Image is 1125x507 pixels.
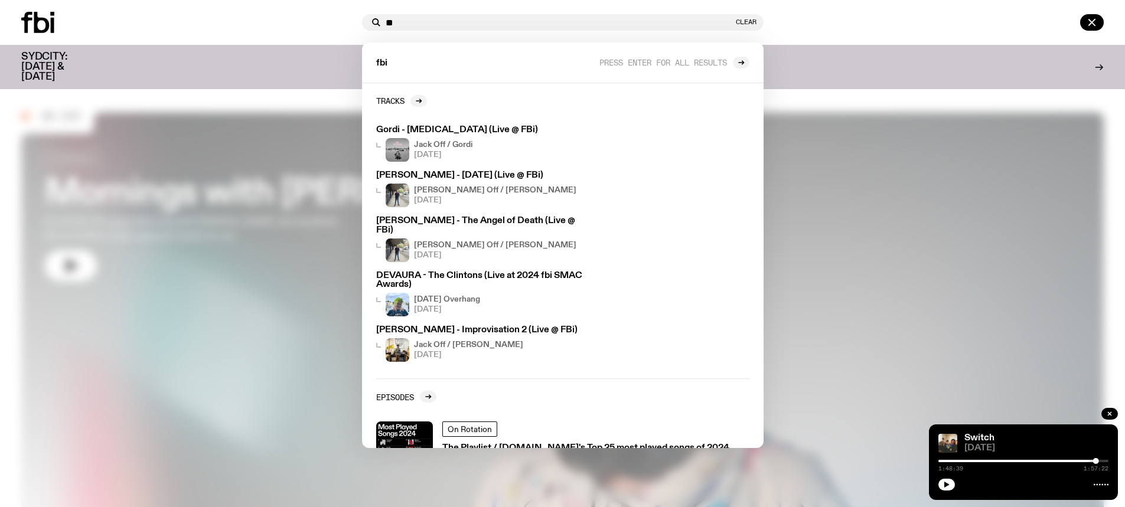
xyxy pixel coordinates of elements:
[371,321,598,367] a: [PERSON_NAME] - Improvisation 2 (Live @ FBi)Jack Off / [PERSON_NAME][DATE]
[1084,466,1108,472] span: 1:57:22
[964,433,994,443] a: Switch
[938,434,957,453] img: A warm film photo of the switch team sitting close together. from left to right: Cedar, Lau, Sand...
[964,444,1108,453] span: [DATE]
[414,341,523,349] h4: Jack Off / [PERSON_NAME]
[414,306,480,313] span: [DATE]
[414,151,472,159] span: [DATE]
[376,59,387,68] span: fbi
[376,391,436,403] a: Episodes
[938,466,963,472] span: 1:48:39
[376,217,594,234] h3: [PERSON_NAME] - The Angel of Death (Live @ FBi)
[414,141,472,149] h4: Jack Off / Gordi
[414,251,576,259] span: [DATE]
[386,184,409,207] img: Charlie Owen standing in front of the fbi radio station
[376,95,427,107] a: Tracks
[371,267,598,321] a: DEVAURA - The Clintons (Live at 2024 fbi SMAC Awards)[DATE] Overhang[DATE]
[371,212,598,266] a: [PERSON_NAME] - The Angel of Death (Live @ FBi)Charlie Owen standing in front of the fbi radio st...
[371,417,754,483] a: On RotationThe Playlist / [DOMAIN_NAME]'s Top 25 most played songs of 2024[DATE]
[376,392,414,401] h2: Episodes
[371,166,598,212] a: [PERSON_NAME] - [DATE] (Live @ FBi)Charlie Owen standing in front of the fbi radio station[PERSON...
[414,241,576,249] h4: [PERSON_NAME] Off / [PERSON_NAME]
[414,187,576,194] h4: [PERSON_NAME] Off / [PERSON_NAME]
[376,326,594,335] h3: [PERSON_NAME] - Improvisation 2 (Live @ FBi)
[599,57,749,68] a: Press enter for all results
[414,197,576,204] span: [DATE]
[442,444,729,453] h3: The Playlist / [DOMAIN_NAME]'s Top 25 most played songs of 2024
[371,121,598,166] a: Gordi - [MEDICAL_DATA] (Live @ FBi)Jack Off / Gordi[DATE]
[376,171,594,180] h3: [PERSON_NAME] - [DATE] (Live @ FBi)
[21,52,97,82] h3: SYDCITY: [DATE] & [DATE]
[414,296,480,303] h4: [DATE] Overhang
[376,126,594,135] h3: Gordi - [MEDICAL_DATA] (Live @ FBi)
[736,19,756,25] button: Clear
[599,58,727,67] span: Press enter for all results
[376,272,594,289] h3: DEVAURA - The Clintons (Live at 2024 fbi SMAC Awards)
[376,96,405,105] h2: Tracks
[386,238,409,262] img: Charlie Owen standing in front of the fbi radio station
[414,351,523,359] span: [DATE]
